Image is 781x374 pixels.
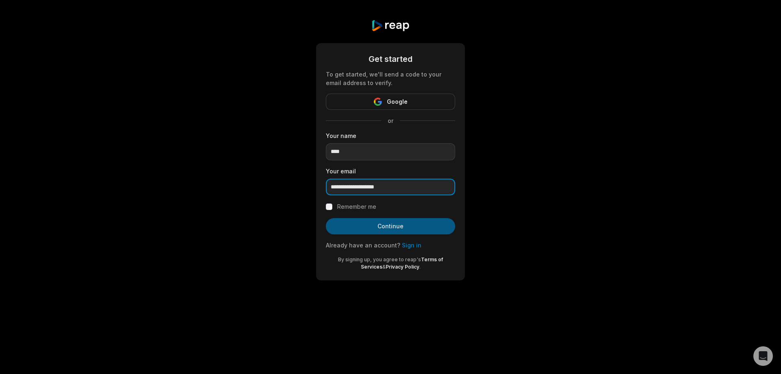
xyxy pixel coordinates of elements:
[337,202,376,212] label: Remember me
[402,242,421,249] a: Sign in
[326,167,455,175] label: Your email
[386,264,419,270] a: Privacy Policy
[753,346,773,366] div: Open Intercom Messenger
[326,131,455,140] label: Your name
[387,97,408,107] span: Google
[419,264,421,270] span: .
[326,53,455,65] div: Get started
[326,242,400,249] span: Already have an account?
[382,264,386,270] span: &
[326,70,455,87] div: To get started, we'll send a code to your email address to verify.
[326,94,455,110] button: Google
[381,116,400,125] span: or
[326,218,455,234] button: Continue
[371,20,410,32] img: reap
[338,256,421,262] span: By signing up, you agree to reap's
